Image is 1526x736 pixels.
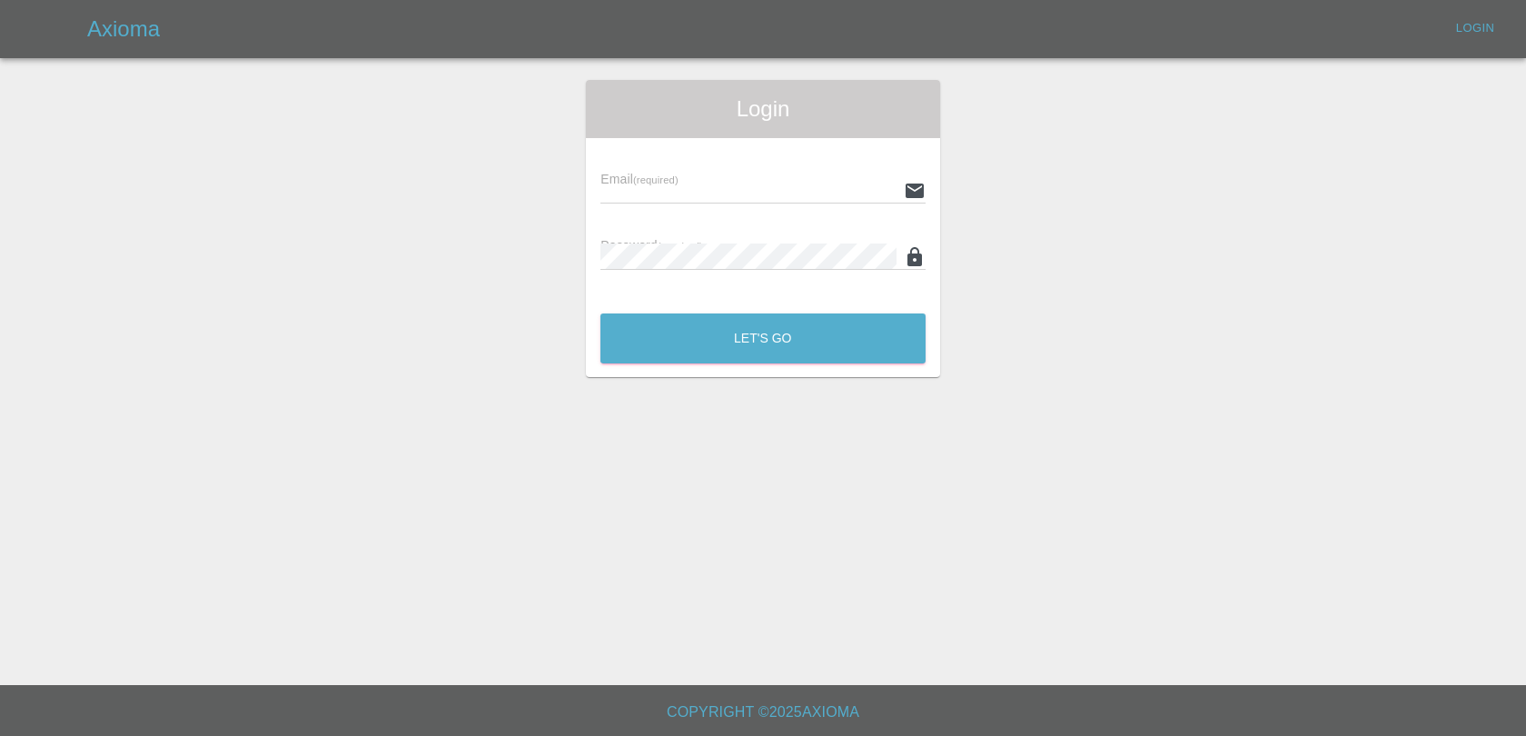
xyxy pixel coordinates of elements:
[633,174,679,185] small: (required)
[658,241,703,252] small: (required)
[600,94,926,124] span: Login
[87,15,160,44] h5: Axioma
[600,313,926,363] button: Let's Go
[1446,15,1504,43] a: Login
[600,172,678,186] span: Email
[600,238,702,253] span: Password
[15,700,1511,725] h6: Copyright © 2025 Axioma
